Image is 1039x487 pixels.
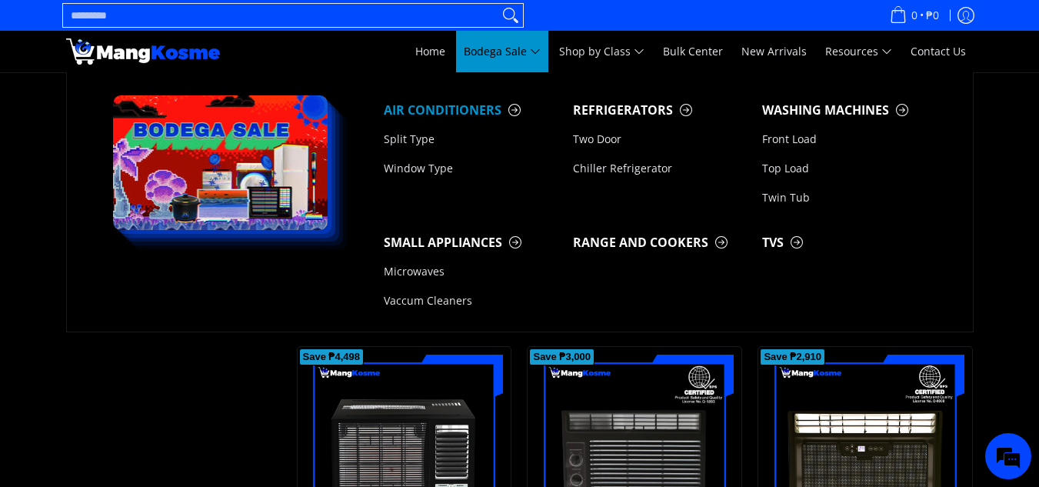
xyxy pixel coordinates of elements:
a: Window Type [376,154,565,183]
a: New Arrivals [734,31,814,72]
span: Bodega Sale [464,42,541,62]
span: Shop by Class [559,42,644,62]
span: Contact Us [911,44,966,58]
a: TVs [754,228,944,257]
a: Twin Tub [754,183,944,212]
span: Save ₱4,498 [303,352,361,362]
a: Vaccum Cleaners [376,287,565,316]
span: 0 [909,10,920,21]
div: Minimize live chat window [252,8,289,45]
span: Bulk Center [663,44,723,58]
div: Leave a message [80,86,258,106]
span: We are offline. Please leave us a message. [32,145,268,301]
nav: Main Menu [235,31,974,72]
a: Top Load [754,154,944,183]
img: Bodega Sale [113,95,328,230]
a: Air Conditioners [376,95,565,125]
span: Range and Cookers [573,233,747,252]
a: Bulk Center [655,31,731,72]
span: TVs [762,233,936,252]
a: Two Door [565,125,754,154]
span: Save ₱2,910 [764,352,821,362]
span: • [885,7,944,24]
span: Refrigerators [573,101,747,120]
a: Range and Cookers [565,228,754,257]
a: Refrigerators [565,95,754,125]
a: Resources [818,31,900,72]
span: Air Conditioners [384,101,558,120]
a: Front Load [754,125,944,154]
a: Small Appliances [376,228,565,257]
a: Bodega Sale [456,31,548,72]
em: Submit [225,378,279,399]
span: Washing Machines [762,101,936,120]
button: Search [498,4,523,27]
a: Microwaves [376,258,565,287]
a: Chiller Refrigerator [565,154,754,183]
a: Contact Us [903,31,974,72]
span: Home [415,44,445,58]
textarea: Type your message and click 'Submit' [8,324,293,378]
span: ₱0 [924,10,941,21]
span: Save ₱3,000 [533,352,591,362]
span: Small Appliances [384,233,558,252]
a: Washing Machines [754,95,944,125]
img: Bodega Sale Aircon l Mang Kosme: Home Appliances Warehouse Sale [66,38,220,65]
a: Home [408,31,453,72]
span: Resources [825,42,892,62]
a: Split Type [376,125,565,154]
span: New Arrivals [741,44,807,58]
a: Shop by Class [551,31,652,72]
